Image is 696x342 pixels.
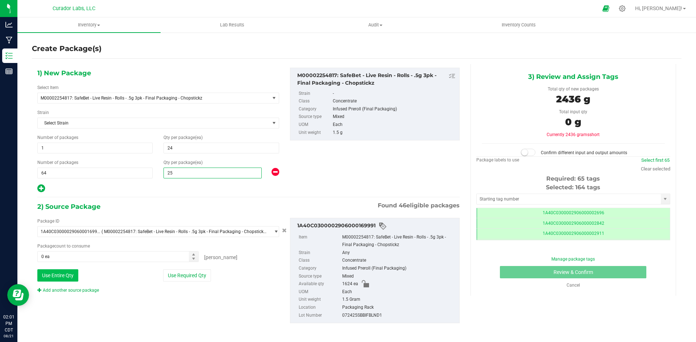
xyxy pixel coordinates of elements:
[546,175,600,182] span: Required: 65 tags
[163,160,203,165] span: Qty per package
[541,150,627,155] span: Confirm different input and output amounts
[333,90,455,98] div: -
[299,288,341,296] label: UOM
[38,168,152,178] input: 64
[548,86,599,92] span: Total qty of new packages
[270,93,279,103] span: select
[163,269,211,282] button: Use Required Qty
[342,273,456,280] div: Mixed
[299,312,341,320] label: Lot Number
[342,296,456,304] div: 1.5 Gram
[189,252,198,257] span: Increase value
[476,157,519,162] span: Package labels to use
[543,231,604,236] span: 1A40C0300002906000002911
[5,21,13,28] inline-svg: Analytics
[38,118,270,128] span: Select Strain
[342,312,456,320] div: 072425SBBIFBLND1
[299,304,341,312] label: Location
[342,233,456,249] div: M00002254817: SafeBet - Live Resin - Rolls - .5g 3pk - Final Packaging - Chopstickz
[477,194,661,204] input: Starting tag number
[3,314,14,333] p: 02:01 PM CDT
[17,22,161,28] span: Inventory
[38,252,198,262] input: 0 ea
[299,97,331,105] label: Class
[3,333,14,339] p: 08/21
[37,68,91,79] span: 1) New Package
[5,52,13,59] inline-svg: Inventory
[342,257,456,265] div: Concentrate
[378,201,460,210] span: Found eligible packages
[299,273,341,280] label: Source type
[37,135,78,140] span: Number of packages
[547,132,600,137] span: Currently 2436 grams
[37,244,90,249] span: Package to consume
[17,17,161,33] a: Inventory
[559,109,587,114] span: Total input qty
[37,109,49,116] label: Strain
[195,135,203,140] span: (ea)
[333,121,455,129] div: Each
[299,257,341,265] label: Class
[333,129,455,137] div: 1.5 g
[164,143,278,153] input: 24
[567,283,580,288] a: Cancel
[635,5,682,11] span: Hi, [PERSON_NAME]!
[101,229,267,234] span: ( M00002254817: SafeBet - Live Resin - Rolls - .5g 3pk - Final Packaging - Chopstickz )
[161,17,304,33] a: Lab Results
[304,22,447,28] span: Audit
[556,93,590,105] span: 2436 g
[38,143,152,153] input: 1
[641,166,670,172] a: Clear selected
[528,71,618,82] span: 3) Review and Assign Tags
[500,266,646,278] button: Review & Confirm
[299,121,331,129] label: UOM
[32,43,101,54] h4: Create Package(s)
[546,184,600,191] span: Selected: 164 tags
[342,304,456,312] div: Packaging Rack
[299,90,331,98] label: Strain
[342,280,358,288] span: 1624 ea
[37,269,78,282] button: Use Entire Qty
[163,135,203,140] span: Qty per package
[618,5,627,12] div: Manage settings
[299,129,331,137] label: Unit weight
[37,288,99,293] a: Add another source package
[41,96,258,101] span: M00002254817: SafeBet - Live Resin - Rolls - .5g 3pk - Final Packaging - Chopstickz
[342,249,456,257] div: Any
[189,257,198,262] span: Decrease value
[342,288,456,296] div: Each
[551,257,595,262] a: Manage package tags
[37,219,59,224] span: Package ID
[280,225,289,236] button: Cancel button
[447,17,590,33] a: Inventory Counts
[299,105,331,113] label: Category
[333,97,455,105] div: Concentrate
[333,105,455,113] div: Infused Preroll (Final Packaging)
[333,113,455,121] div: Mixed
[204,254,237,260] span: [PERSON_NAME]
[299,113,331,121] label: Source type
[37,201,100,212] span: 2) Source Package
[5,37,13,44] inline-svg: Manufacturing
[399,202,406,209] span: 46
[41,229,101,234] span: 1A40C0300002906000169991
[589,132,600,137] span: short
[543,221,604,226] span: 1A40C0300002906000002842
[270,227,279,237] span: select
[299,249,341,257] label: Strain
[210,22,254,28] span: Lab Results
[299,265,341,273] label: Category
[37,160,78,165] span: Number of packages
[37,187,45,193] span: Add new output
[299,280,341,288] label: Available qty
[37,84,59,91] label: Select Item
[7,284,29,306] iframe: Resource center
[5,68,13,75] inline-svg: Reports
[543,210,604,215] span: 1A40C0300002906000002696
[492,22,546,28] span: Inventory Counts
[299,296,341,304] label: Unit weight
[299,233,341,249] label: Item
[598,1,614,16] span: Open Ecommerce Menu
[270,118,279,128] span: select
[297,72,456,87] div: M00002254817: SafeBet - Live Resin - Rolls - .5g 3pk - Final Packaging - Chopstickz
